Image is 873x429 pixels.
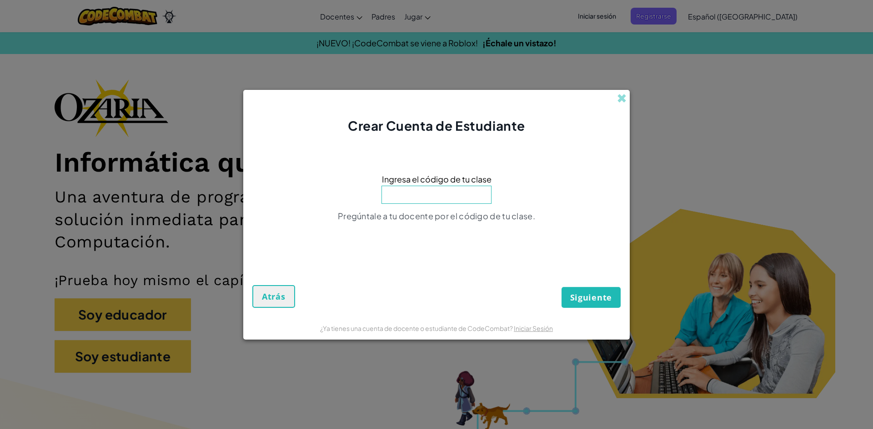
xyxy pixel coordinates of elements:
span: Pregúntale a tu docente por el código de tu clase. [338,211,535,221]
button: Atrás [252,285,295,308]
span: ¿Ya tienes una cuenta de docente o estudiante de CodeCombat? [320,324,514,332]
button: Siguiente [562,287,621,308]
span: Atrás [262,291,286,302]
span: Crear Cuenta de Estudiante [348,118,525,133]
span: Ingresa el código de tu clase [382,173,492,186]
a: Iniciar Sesión [514,324,553,332]
span: Siguiente [570,292,612,303]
